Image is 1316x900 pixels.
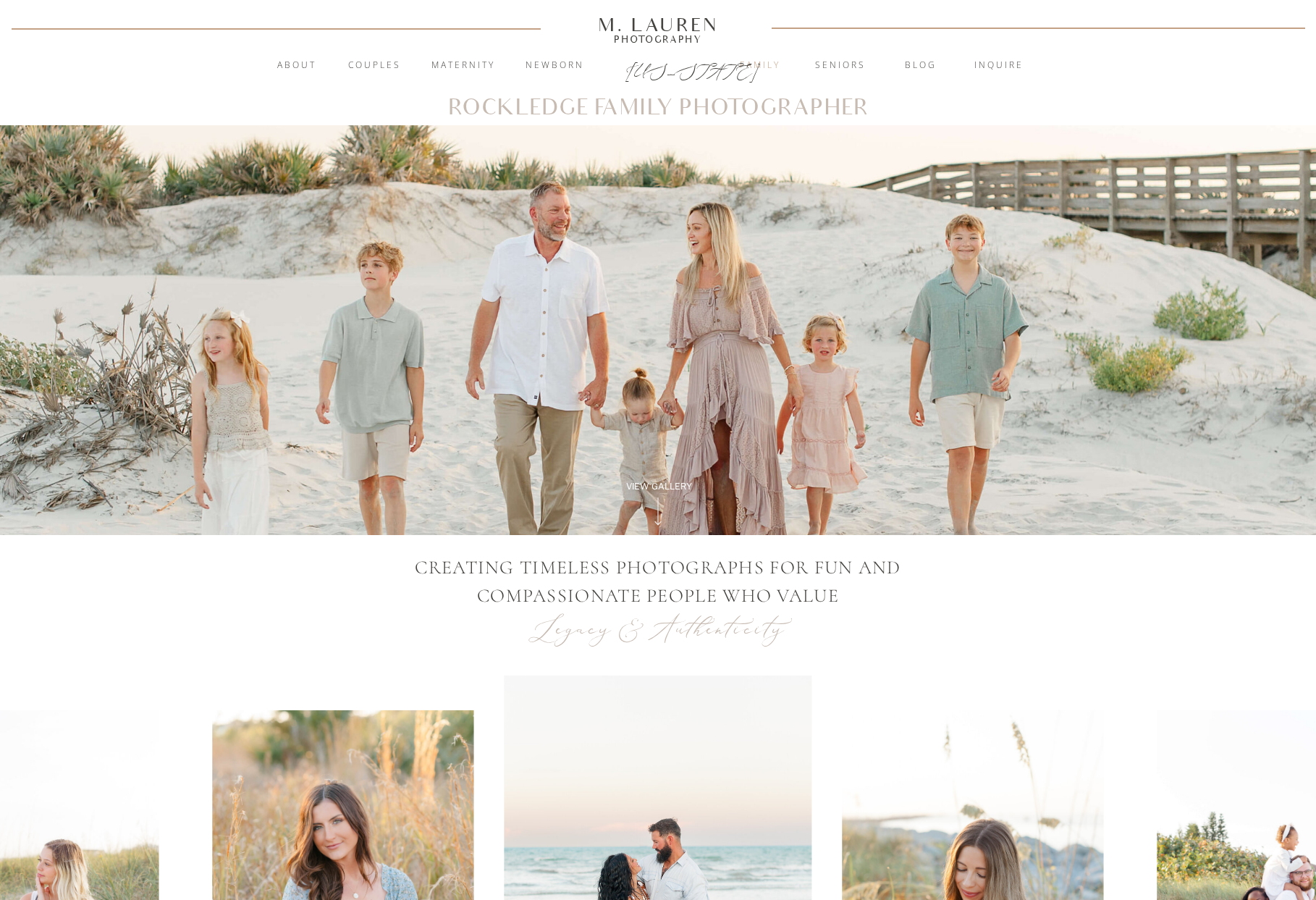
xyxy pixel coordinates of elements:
a: M. Lauren [554,17,762,33]
a: About [269,59,324,73]
a: Maternity [424,59,502,73]
a: inquire [960,59,1038,73]
p: CREATING TIMELESS PHOTOGRAPHS FOR Fun AND COMPASSIONATE PEOPLE WHO VALUE [359,553,957,610]
a: Newborn [515,59,594,73]
a: blog [882,59,960,73]
a: Couples [335,59,413,73]
h1: Rockledge Family Photographer [447,98,869,119]
a: [US_STATE] [625,59,691,77]
a: Family [721,59,799,73]
a: View Gallery [610,480,708,493]
a: Seniors [801,59,880,73]
a: Photography [591,35,725,43]
p: Legacy & Authenticity [522,610,795,647]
